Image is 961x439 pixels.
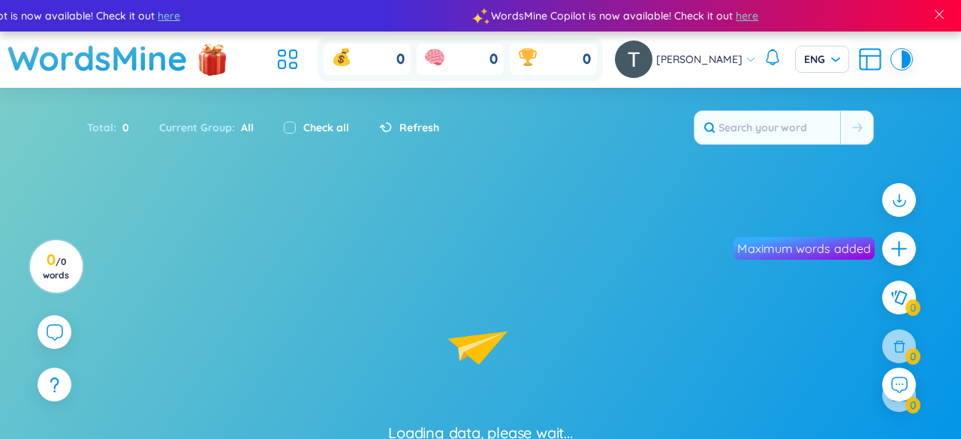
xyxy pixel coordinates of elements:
[583,50,591,69] span: 0
[615,41,656,78] a: avatar
[87,112,144,143] div: Total :
[399,119,439,136] span: Refresh
[116,119,129,136] span: 0
[43,256,69,281] span: / 0 words
[303,119,349,136] label: Check all
[158,8,180,24] span: here
[890,239,908,258] span: plus
[490,50,498,69] span: 0
[615,41,652,78] img: avatar
[396,50,405,69] span: 0
[804,52,840,67] span: ENG
[694,111,840,144] input: Search your word
[144,112,269,143] div: Current Group :
[39,254,73,281] h3: 0
[8,32,188,85] a: WordsMine
[197,36,227,81] img: flashSalesIcon.a7f4f837.png
[656,51,743,68] span: [PERSON_NAME]
[235,121,254,134] span: All
[736,8,758,24] span: here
